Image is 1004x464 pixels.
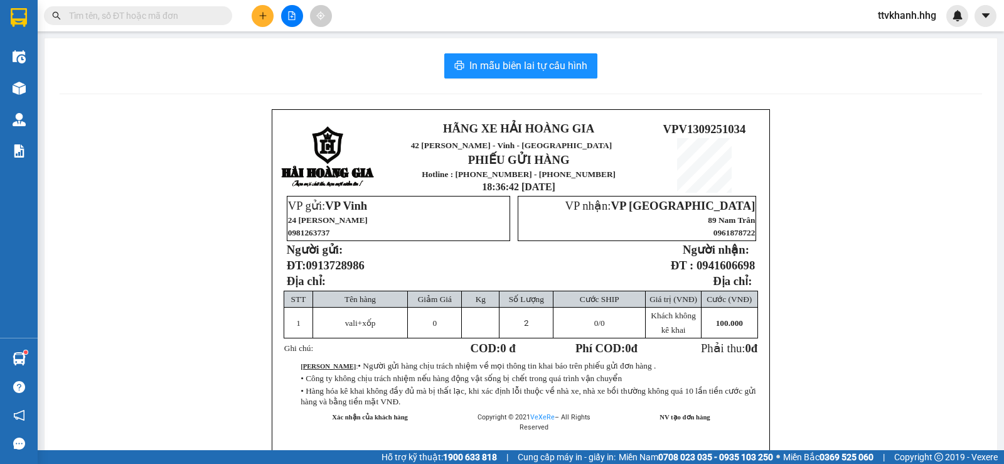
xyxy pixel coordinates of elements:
[469,58,587,73] span: In mẫu biên lai tự cấu hình
[478,413,590,431] span: Copyright © 2021 – All Rights Reserved
[382,450,497,464] span: Hỗ trợ kỹ thuật:
[671,259,693,272] strong: ĐT :
[663,122,746,136] span: VPV1309251034
[952,10,963,21] img: icon-new-feature
[518,450,616,464] span: Cung cấp máy in - giấy in:
[332,414,408,421] strong: Xác nhận của khách hàng
[468,153,570,166] strong: PHIẾU GỬI HÀNG
[11,8,27,27] img: logo-vxr
[301,386,756,406] span: • Hàng hóa kê khai không đầy đủ mà bị thất lạc, khi xác định lỗi thuộc về nhà xe, nhà xe bồi thườ...
[7,52,28,114] img: logo
[13,409,25,421] span: notification
[284,343,313,353] span: Ghi chú:
[287,243,343,256] strong: Người gửi:
[281,5,303,27] button: file-add
[422,170,616,179] strong: Hotline : [PHONE_NUMBER] - [PHONE_NUMBER]
[301,363,356,370] strong: [PERSON_NAME]
[281,126,375,188] img: logo
[40,13,119,40] strong: HÃNG XE HẢI HOÀNG GIA
[530,413,555,421] a: VeXeRe
[745,342,750,355] span: 0
[649,294,697,304] span: Giá trị (VNĐ)
[580,294,619,304] span: Cước SHIP
[716,318,743,328] span: 100.000
[707,294,752,304] span: Cước (VNĐ)
[444,53,597,78] button: printerIn mẫu biên lai tự cấu hình
[30,42,122,75] span: 42 [PERSON_NAME] - Vinh - [GEOGRAPHIC_DATA]
[660,414,710,421] strong: NV tạo đơn hàng
[657,450,712,456] span: [PERSON_NAME]
[296,318,301,328] span: 1
[471,342,516,355] strong: COD:
[288,199,367,212] span: VP gửi:
[345,318,376,328] span: vali+xốp
[310,5,332,27] button: aim
[454,60,464,72] span: printer
[287,11,296,20] span: file-add
[13,144,26,158] img: solution-icon
[783,450,873,464] span: Miền Bắc
[594,318,605,328] span: /0
[708,215,755,225] span: 89 Nam Trân
[509,294,544,304] span: Số Lượng
[13,381,25,393] span: question-circle
[751,342,757,355] span: đ
[506,450,508,464] span: |
[411,141,612,150] span: 42 [PERSON_NAME] - Vinh - [GEOGRAPHIC_DATA]
[13,438,25,450] span: message
[433,318,437,328] span: 0
[287,259,365,272] strong: ĐT:
[575,342,638,355] strong: Phí COD: đ
[252,5,274,27] button: plus
[48,92,112,119] strong: PHIẾU GỬI HÀNG
[301,374,622,383] span: • Công ty không chịu trách nhiệm nếu hàng động vật sống bị chết trong quá trình vận chuyển
[883,450,885,464] span: |
[980,10,991,21] span: caret-down
[975,5,996,27] button: caret-down
[934,453,943,461] span: copyright
[288,215,368,225] span: 24 [PERSON_NAME]
[683,243,749,256] strong: Người nhận:
[651,311,695,335] span: Khách không kê khai
[820,452,873,462] strong: 0369 525 060
[13,50,26,63] img: warehouse-icon
[13,352,26,365] img: warehouse-icon
[13,113,26,126] img: warehouse-icon
[625,342,631,355] span: 0
[316,11,325,20] span: aim
[443,122,594,135] strong: HÃNG XE HẢI HOÀNG GIA
[24,350,28,354] sup: 1
[594,318,599,328] span: 0
[658,452,773,462] strong: 0708 023 035 - 0935 103 250
[69,9,217,23] input: Tìm tên, số ĐT hoặc mã đơn
[868,8,946,23] span: ttvkhanh.hhg
[443,452,497,462] strong: 1900 633 818
[418,294,452,304] span: Giảm Giá
[259,11,267,20] span: plus
[619,450,773,464] span: Miền Nam
[713,228,756,237] span: 0961878722
[565,199,755,212] span: VP nhận:
[301,363,656,370] span: :
[611,199,755,212] span: VP [GEOGRAPHIC_DATA]
[52,11,61,20] span: search
[697,259,755,272] span: 0941606698
[701,342,757,355] span: Phải thu:
[344,294,376,304] span: Tên hàng
[358,361,656,370] span: • Người gửi hàng chịu trách nhiệm về mọi thông tin khai báo trên phiếu gửi đơn hàng .
[13,82,26,95] img: warehouse-icon
[524,318,528,328] span: 2
[287,274,326,288] span: Địa chỉ:
[713,274,752,288] strong: Địa chỉ:
[291,294,306,304] span: STT
[306,259,365,272] span: 0913728986
[325,199,367,212] span: VP Vinh
[288,228,330,237] span: 0981263737
[776,455,780,460] span: ⚪️
[482,181,555,192] span: 18:36:42 [DATE]
[500,342,515,355] span: 0 đ
[476,294,486,304] span: Kg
